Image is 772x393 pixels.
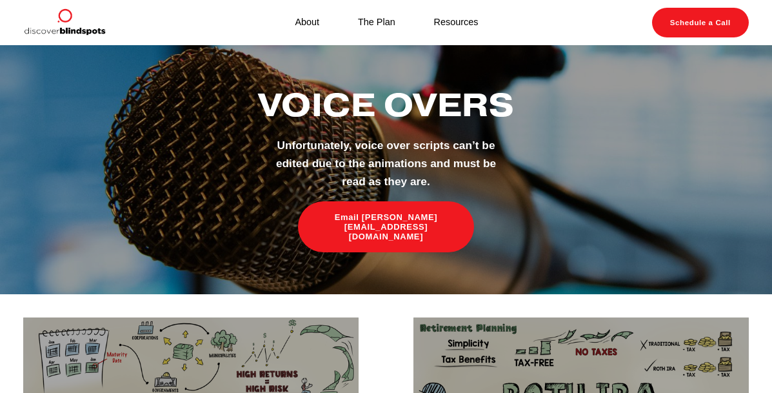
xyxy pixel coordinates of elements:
[652,8,749,37] a: Schedule a Call
[434,14,479,31] a: Resources
[358,14,395,31] a: The Plan
[276,139,499,187] strong: Unfortunately, voice over scripts can’t be edited due to the animations and must be read as they ...
[298,201,474,252] a: Email [PERSON_NAME][EMAIL_ADDRESS][DOMAIN_NAME]
[295,14,319,31] a: About
[237,88,535,123] h2: Voice Overs
[23,8,106,37] img: Discover Blind Spots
